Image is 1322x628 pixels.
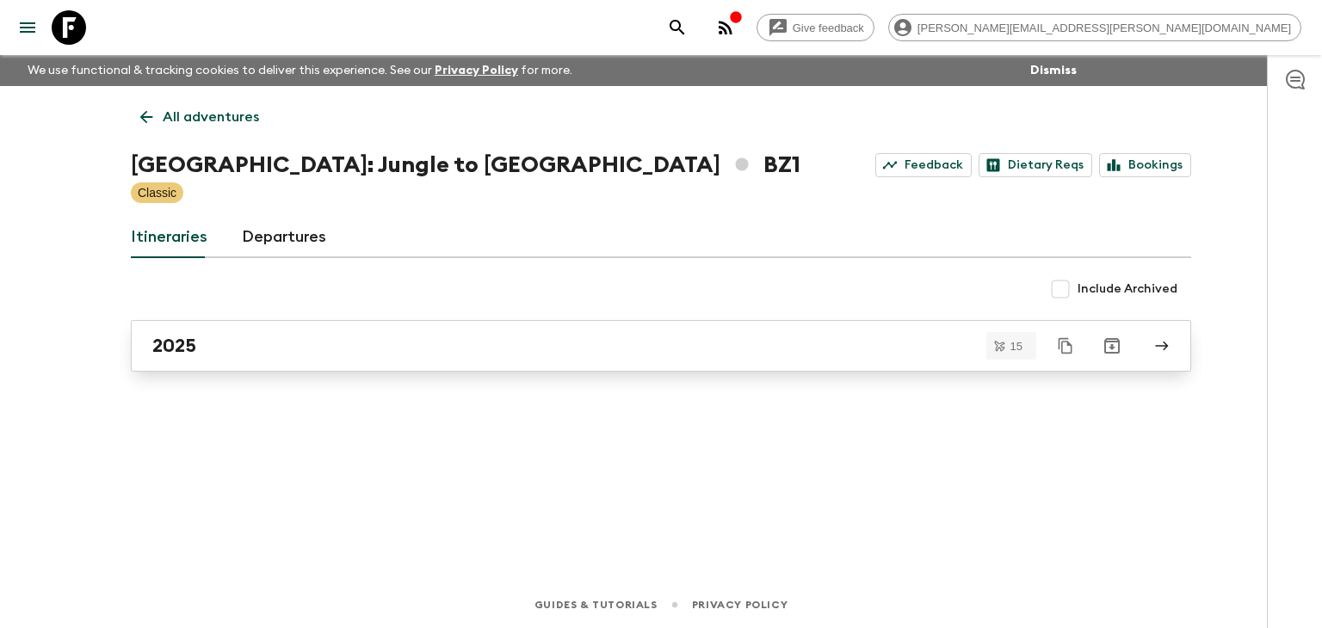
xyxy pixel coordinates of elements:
[10,10,45,45] button: menu
[163,107,259,127] p: All adventures
[131,320,1191,372] a: 2025
[1078,280,1177,298] span: Include Archived
[783,22,874,34] span: Give feedback
[1099,153,1191,177] a: Bookings
[908,22,1300,34] span: [PERSON_NAME][EMAIL_ADDRESS][PERSON_NAME][DOMAIN_NAME]
[692,595,788,614] a: Privacy Policy
[131,217,207,258] a: Itineraries
[660,10,695,45] button: search adventures
[875,153,972,177] a: Feedback
[138,184,176,201] p: Classic
[534,595,658,614] a: Guides & Tutorials
[1050,330,1081,361] button: Duplicate
[131,148,800,182] h1: [GEOGRAPHIC_DATA]: Jungle to [GEOGRAPHIC_DATA] BZ1
[757,14,874,41] a: Give feedback
[435,65,518,77] a: Privacy Policy
[152,335,196,357] h2: 2025
[1026,58,1081,83] button: Dismiss
[979,153,1092,177] a: Dietary Reqs
[21,55,579,86] p: We use functional & tracking cookies to deliver this experience. See our for more.
[131,100,269,134] a: All adventures
[1000,341,1033,352] span: 15
[888,14,1301,41] div: [PERSON_NAME][EMAIL_ADDRESS][PERSON_NAME][DOMAIN_NAME]
[242,217,326,258] a: Departures
[1095,329,1129,363] button: Archive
